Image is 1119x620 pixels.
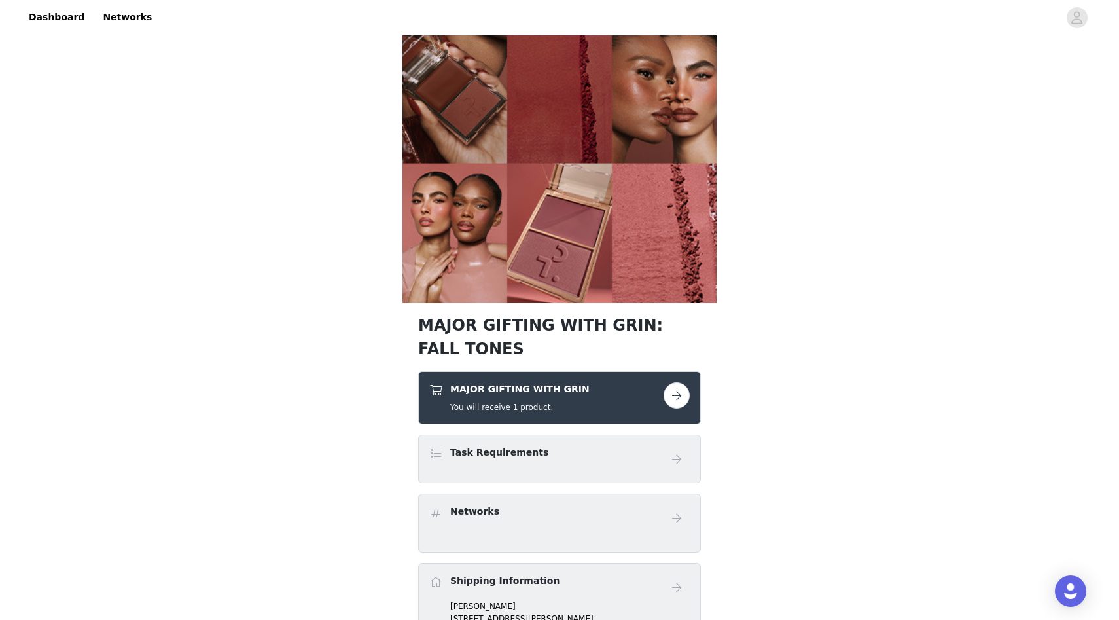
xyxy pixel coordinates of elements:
[95,3,160,32] a: Networks
[418,494,701,553] div: Networks
[21,3,92,32] a: Dashboard
[450,574,559,588] h4: Shipping Information
[1071,7,1083,28] div: avatar
[450,382,590,396] h4: MAJOR GIFTING WITH GRIN
[450,505,499,519] h4: Networks
[450,401,590,413] h5: You will receive 1 product.
[418,371,701,424] div: MAJOR GIFTING WITH GRIN
[418,314,701,361] h1: MAJOR GIFTING WITH GRIN: FALL TONES
[450,600,690,612] p: [PERSON_NAME]
[450,446,548,460] h4: Task Requirements
[1055,575,1086,607] div: Open Intercom Messenger
[418,435,701,483] div: Task Requirements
